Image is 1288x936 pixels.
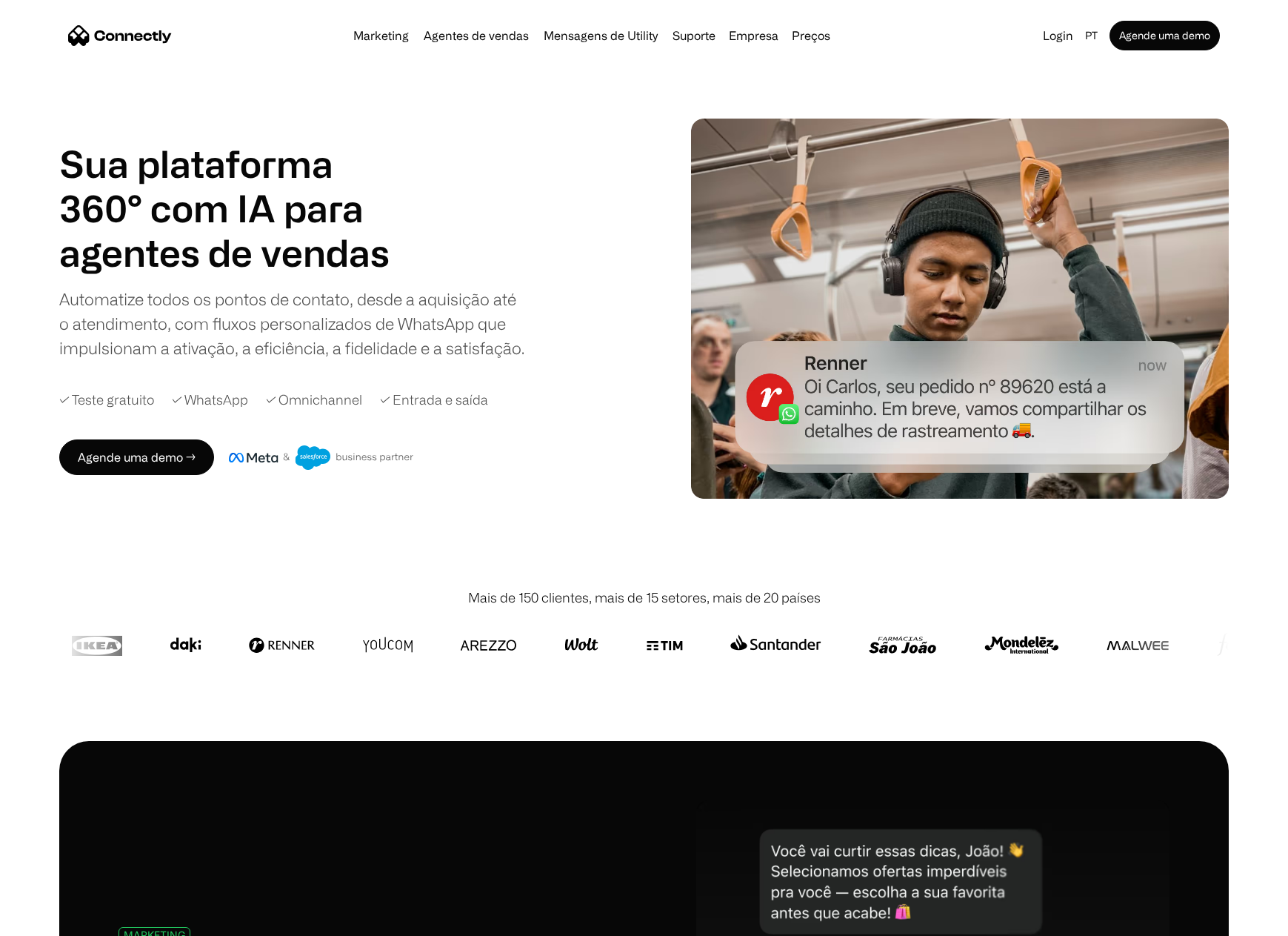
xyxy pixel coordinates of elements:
[347,30,415,42] a: Marketing
[59,142,400,230] h1: Sua plataforma 360° com IA para
[30,910,89,931] ul: Language list
[59,390,154,410] div: ✓ Teste gratuito
[1037,25,1079,46] a: Login
[59,230,400,275] h1: agentes de vendas
[1110,21,1220,50] a: Agende uma demo
[667,30,721,42] a: Suporte
[1079,25,1107,46] div: pt
[266,390,362,410] div: ✓ Omnichannel
[59,287,526,360] div: Automatize todos os pontos de contato, desde a aquisição até o atendimento, com fluxos personaliz...
[59,439,214,475] a: Agende uma demo →
[786,30,836,42] a: Preços
[59,230,400,275] div: carousel
[172,390,248,410] div: ✓ WhatsApp
[724,25,783,46] div: Empresa
[468,588,821,608] div: Mais de 150 clientes, mais de 15 setores, mais de 20 países
[229,445,414,471] img: Meta e crachá de parceiro de negócios do Salesforce.
[1085,25,1098,46] div: pt
[59,230,400,275] div: 1 of 4
[729,25,778,46] div: Empresa
[68,24,172,47] a: home
[538,30,664,42] a: Mensagens de Utility
[418,30,535,42] a: Agentes de vendas
[15,909,89,931] aside: Language selected: Português (Brasil)
[380,390,488,410] div: ✓ Entrada e saída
